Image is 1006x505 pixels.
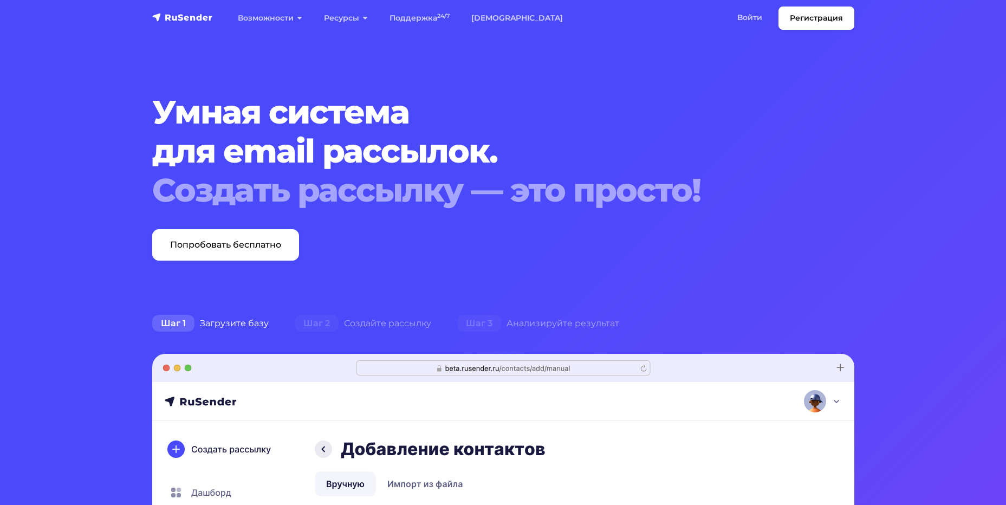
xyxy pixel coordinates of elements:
a: Войти [726,7,773,29]
span: Шаг 2 [295,315,339,332]
div: Анализируйте результат [444,313,632,334]
span: Шаг 3 [457,315,501,332]
img: RuSender [152,12,213,23]
sup: 24/7 [437,12,450,20]
a: Попробовать бесплатно [152,229,299,261]
h1: Умная система для email рассылок. [152,93,795,210]
a: Регистрация [778,7,854,30]
div: Загрузите базу [139,313,282,334]
a: [DEMOGRAPHIC_DATA] [460,7,574,29]
a: Ресурсы [313,7,379,29]
div: Создайте рассылку [282,313,444,334]
a: Поддержка24/7 [379,7,460,29]
span: Шаг 1 [152,315,194,332]
a: Возможности [227,7,313,29]
div: Создать рассылку — это просто! [152,171,795,210]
